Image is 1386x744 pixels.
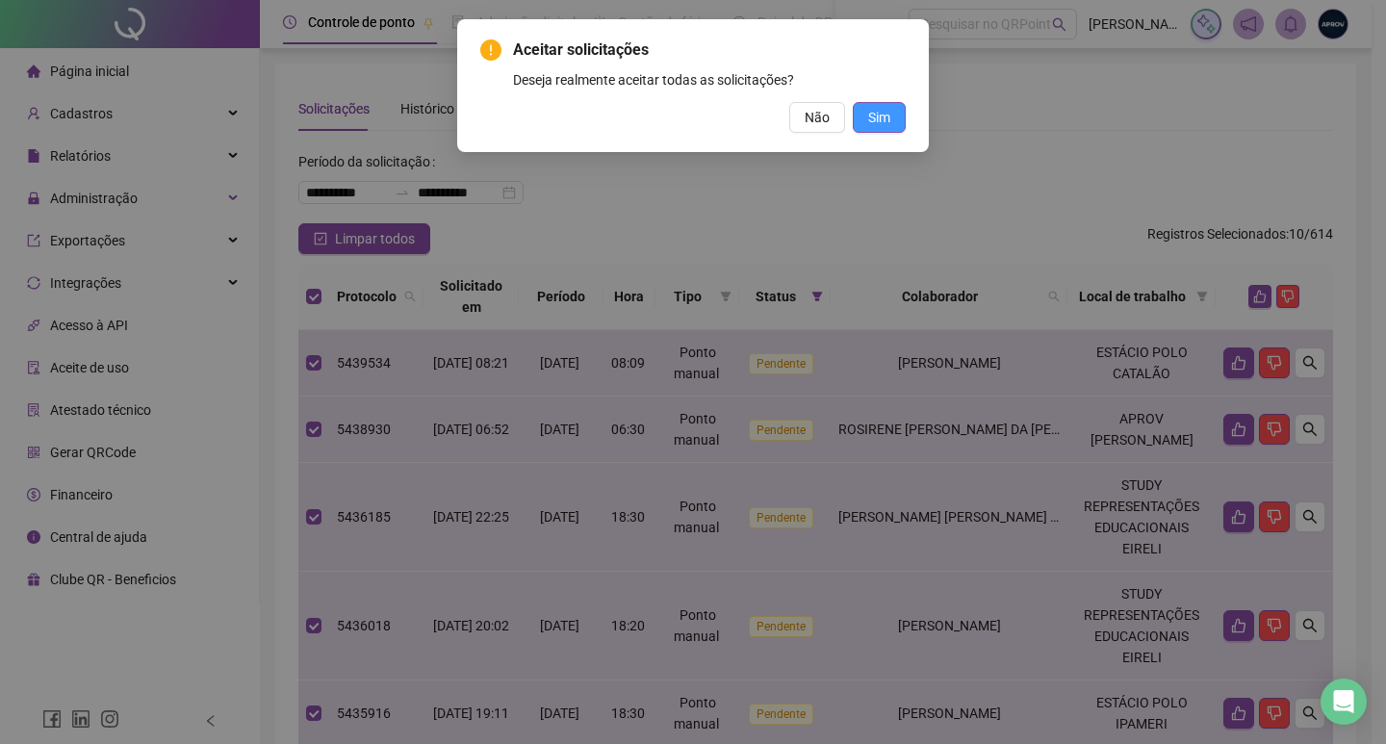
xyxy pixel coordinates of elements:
span: Não [805,107,830,128]
span: Aceitar solicitações [513,38,906,62]
button: Não [789,102,845,133]
span: exclamation-circle [480,39,501,61]
div: Deseja realmente aceitar todas as solicitações? [513,69,906,90]
button: Sim [853,102,906,133]
span: Sim [868,107,890,128]
div: Open Intercom Messenger [1321,679,1367,725]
